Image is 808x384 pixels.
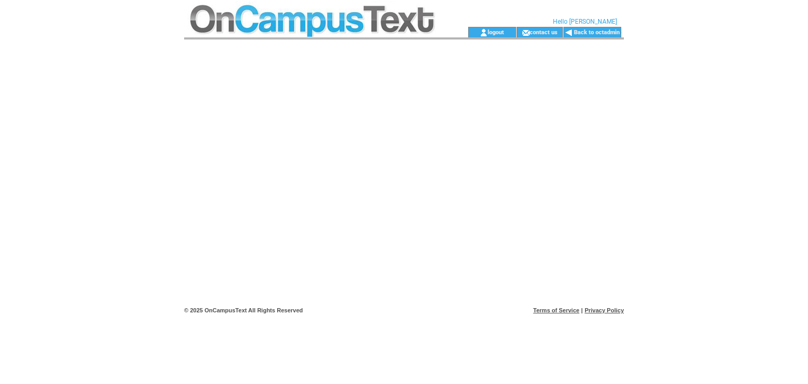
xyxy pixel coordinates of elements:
[530,28,558,35] a: contact us
[565,28,573,37] img: backArrow.gif
[574,29,620,36] a: Back to octadmin
[581,307,583,313] span: |
[584,307,624,313] a: Privacy Policy
[480,28,488,37] img: account_icon.gif
[184,307,303,313] span: © 2025 OnCampusText All Rights Reserved
[553,18,617,25] span: Hello [PERSON_NAME]
[522,28,530,37] img: contact_us_icon.gif
[488,28,504,35] a: logout
[533,307,580,313] a: Terms of Service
